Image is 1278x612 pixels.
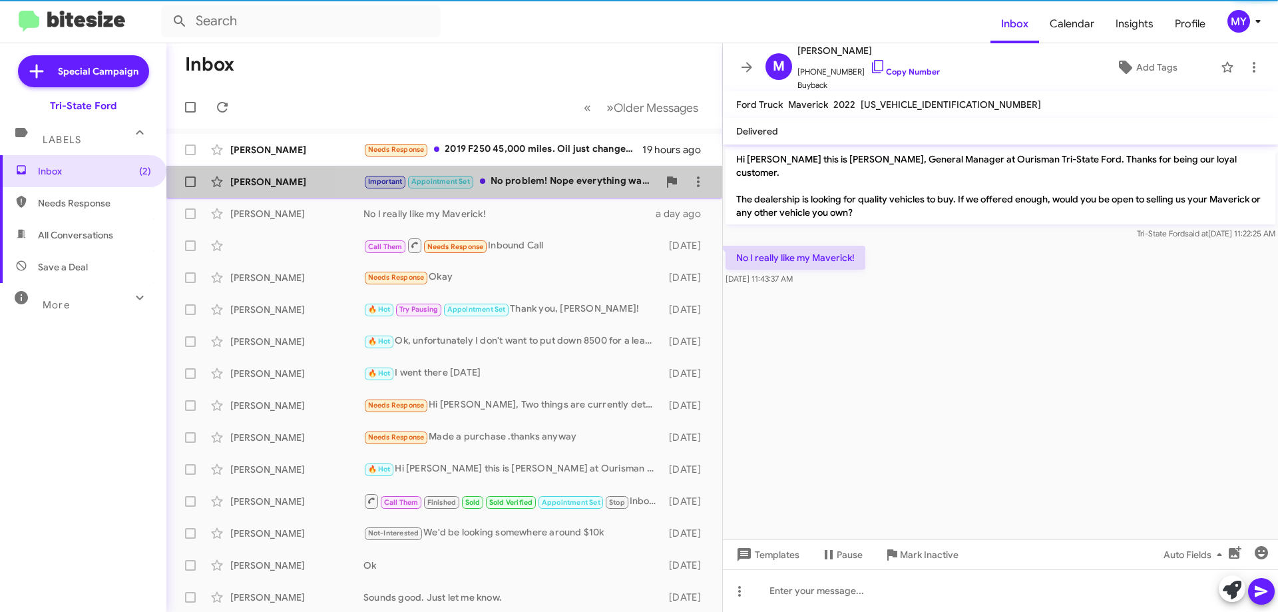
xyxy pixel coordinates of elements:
[662,431,712,444] div: [DATE]
[230,527,363,540] div: [PERSON_NAME]
[368,529,419,537] span: Not-Interested
[363,398,662,413] div: Hi [PERSON_NAME], Two things are currently deterring me from moving forward on a possible Ranger ...
[363,366,662,381] div: I went there [DATE]
[58,65,138,78] span: Special Campaign
[609,498,625,507] span: Stop
[399,305,438,314] span: Try Pausing
[230,207,363,220] div: [PERSON_NAME]
[662,559,712,572] div: [DATE]
[726,274,793,284] span: [DATE] 11:43:37 AM
[1164,543,1227,567] span: Auto Fields
[363,237,662,254] div: Inbound Call
[427,242,484,251] span: Needs Response
[736,125,778,137] span: Delivered
[797,79,940,92] span: Buyback
[447,305,506,314] span: Appointment Set
[662,271,712,284] div: [DATE]
[230,399,363,412] div: [PERSON_NAME]
[662,303,712,316] div: [DATE]
[368,305,391,314] span: 🔥 Hot
[43,299,70,311] span: More
[900,543,958,567] span: Mark Inactive
[230,591,363,604] div: [PERSON_NAME]
[139,164,151,178] span: (2)
[161,5,441,37] input: Search
[598,94,706,121] button: Next
[606,99,614,116] span: »
[1227,10,1250,33] div: MY
[368,465,391,473] span: 🔥 Hot
[1039,5,1105,43] a: Calendar
[368,401,425,410] span: Needs Response
[662,367,712,380] div: [DATE]
[368,433,425,442] span: Needs Response
[363,591,662,604] div: Sounds good. Just let me know.
[1216,10,1263,33] button: MY
[542,498,600,507] span: Appointment Set
[384,498,419,507] span: Call Them
[797,59,940,79] span: [PHONE_NUMBER]
[363,334,662,349] div: Ok, unfortunately I don't want to put down 8500 for a lease. I just got off the phone with Chase ...
[363,461,662,477] div: Hi [PERSON_NAME] this is [PERSON_NAME] at Ourisman Tri-State Ford. Just wanted to follow up and m...
[230,431,363,444] div: [PERSON_NAME]
[1105,5,1164,43] a: Insights
[38,164,151,178] span: Inbox
[662,463,712,476] div: [DATE]
[662,399,712,412] div: [DATE]
[662,495,712,508] div: [DATE]
[656,207,712,220] div: a day ago
[363,207,656,220] div: No I really like my Maverick!
[736,99,783,111] span: Ford Truck
[363,525,662,541] div: We'd be looking somewhere around $10k
[642,143,712,156] div: 19 hours ago
[230,367,363,380] div: [PERSON_NAME]
[1153,543,1238,567] button: Auto Fields
[576,94,599,121] button: Previous
[368,177,403,186] span: Important
[489,498,533,507] span: Sold Verified
[726,147,1275,224] p: Hi [PERSON_NAME] this is [PERSON_NAME], General Manager at Ourisman Tri-State Ford. Thanks for be...
[873,543,969,567] button: Mark Inactive
[833,99,855,111] span: 2022
[230,495,363,508] div: [PERSON_NAME]
[614,101,698,115] span: Older Messages
[990,5,1039,43] a: Inbox
[363,493,662,509] div: Inbound Call
[810,543,873,567] button: Pause
[662,335,712,348] div: [DATE]
[368,337,391,346] span: 🔥 Hot
[38,260,88,274] span: Save a Deal
[837,543,863,567] span: Pause
[38,228,113,242] span: All Conversations
[368,145,425,154] span: Needs Response
[584,99,591,116] span: «
[38,196,151,210] span: Needs Response
[1185,228,1208,238] span: said at
[788,99,828,111] span: Maverick
[18,55,149,87] a: Special Campaign
[363,270,662,285] div: Okay
[50,99,116,113] div: Tri-State Ford
[870,67,940,77] a: Copy Number
[363,302,662,317] div: Thank you, [PERSON_NAME]!
[1078,55,1214,79] button: Add Tags
[185,54,234,75] h1: Inbox
[662,527,712,540] div: [DATE]
[368,242,403,251] span: Call Them
[230,463,363,476] div: [PERSON_NAME]
[773,56,785,77] span: M
[662,239,712,252] div: [DATE]
[726,246,865,270] p: No I really like my Maverick!
[411,177,470,186] span: Appointment Set
[465,498,481,507] span: Sold
[230,303,363,316] div: [PERSON_NAME]
[368,369,391,378] span: 🔥 Hot
[363,430,662,445] div: Made a purchase .thanks anyway
[427,498,457,507] span: Finished
[230,175,363,188] div: [PERSON_NAME]
[734,543,799,567] span: Templates
[1164,5,1216,43] a: Profile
